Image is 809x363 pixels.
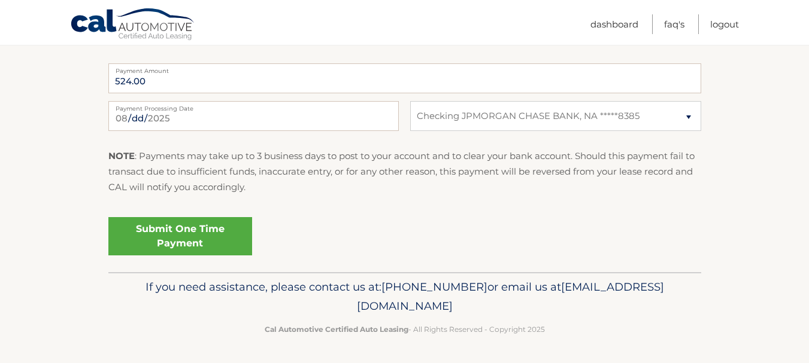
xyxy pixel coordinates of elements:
label: Payment Amount [108,63,701,73]
strong: NOTE [108,150,135,161]
span: [PHONE_NUMBER] [381,280,487,294]
input: Payment Amount [108,63,701,93]
a: Dashboard [590,14,638,34]
label: Payment Processing Date [108,101,399,111]
span: [EMAIL_ADDRESS][DOMAIN_NAME] [357,280,664,313]
a: Cal Automotive [70,8,196,42]
a: FAQ's [664,14,684,34]
p: - All Rights Reserved - Copyright 2025 [116,323,693,335]
strong: Cal Automotive Certified Auto Leasing [265,325,408,334]
p: If you need assistance, please contact us at: or email us at [116,277,693,316]
a: Logout [710,14,739,34]
a: Submit One Time Payment [108,217,252,255]
p: : Payments may take up to 3 business days to post to your account and to clear your bank account.... [108,148,701,196]
input: Payment Date [108,101,399,131]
